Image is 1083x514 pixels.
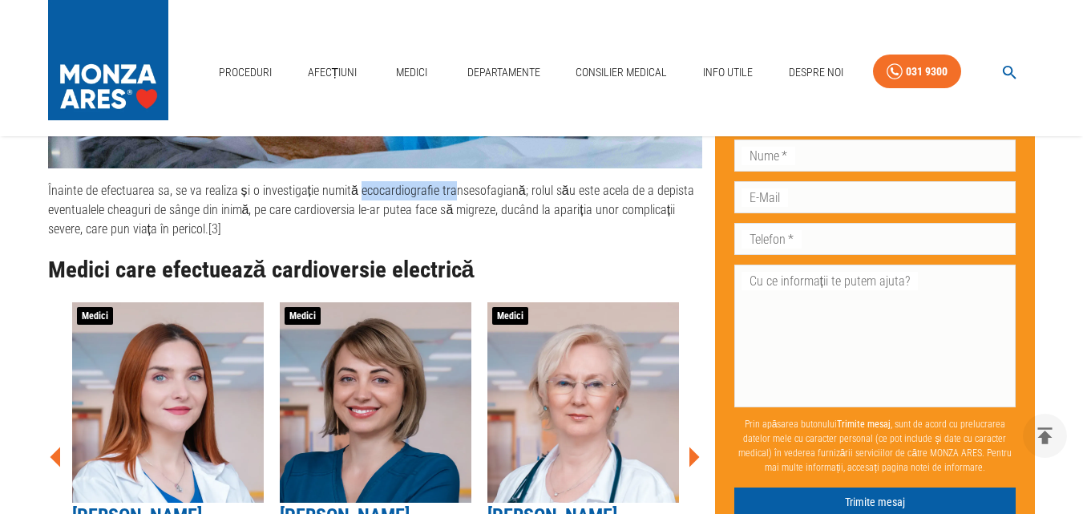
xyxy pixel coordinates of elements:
[212,56,278,89] a: Proceduri
[492,307,528,325] span: Medici
[48,257,702,283] h2: Medici care efectuează cardioversie electrică
[782,56,850,89] a: Despre Noi
[873,55,961,89] a: 031 9300
[906,62,948,82] div: 031 9300
[697,56,759,89] a: Info Utile
[77,307,113,325] span: Medici
[48,181,702,239] p: Înainte de efectuarea sa, se va realiza și o investigație numită ecocardiografie transesofagiană;...
[386,56,438,89] a: Medici
[1023,414,1067,458] button: delete
[837,419,891,430] b: Trimite mesaj
[301,56,364,89] a: Afecțiuni
[569,56,673,89] a: Consilier Medical
[285,307,321,325] span: Medici
[461,56,547,89] a: Departamente
[734,411,1016,481] p: Prin apăsarea butonului , sunt de acord cu prelucrarea datelor mele cu caracter personal (ce pot ...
